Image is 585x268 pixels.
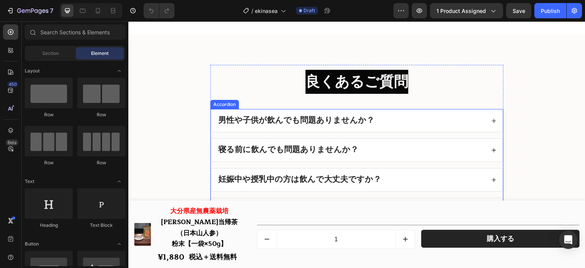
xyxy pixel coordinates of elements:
[129,209,148,227] button: decrement
[304,7,315,14] span: Draft
[534,3,566,18] button: Publish
[33,195,109,217] strong: [PERSON_NAME]当帰茶（日本山人参）
[29,231,56,242] div: ¥1,880
[430,3,503,18] button: 1 product assigned
[255,7,278,15] span: ekinasea
[90,151,253,165] strong: 妊娠中や授乳中の方は飲んで大丈夫ですか？
[293,209,451,226] button: 購入する
[6,140,18,146] div: Beta
[25,111,73,118] div: Row
[506,3,531,18] button: Save
[50,6,53,15] p: 7
[91,50,109,57] span: Element
[267,209,286,227] button: increment
[436,7,486,15] span: 1 product assigned
[77,111,125,118] div: Row
[25,24,125,40] input: Search Sections & Elements
[358,213,386,222] div: 購入する
[7,81,18,87] div: 450
[113,238,125,250] span: Toggle open
[251,7,253,15] span: /
[42,184,100,195] strong: 大分県産無農薬栽培
[113,65,125,77] span: Toggle open
[177,48,280,72] strong: 良くあるご質問
[113,175,125,188] span: Toggle open
[25,159,73,166] div: Row
[3,3,57,18] button: 7
[144,3,174,18] div: Undo/Redo
[77,222,125,229] div: Text Block
[25,241,39,247] span: Button
[25,222,73,229] div: Heading
[25,178,34,185] span: Text
[43,217,99,228] strong: 粉末【一袋×50g】
[83,80,109,87] div: Accordion
[42,50,59,57] span: Section
[513,8,525,14] span: Save
[559,231,577,249] div: Open Intercom Messenger
[541,7,560,15] div: Publish
[77,159,125,166] div: Row
[128,21,585,268] iframe: Design area
[90,92,246,106] strong: 男性や子供が飲んでも問題ありませんか？
[25,67,40,74] span: Layout
[60,230,108,241] strong: 税込＋送料無料
[90,122,230,135] strong: 寝る前に飲んでも問題ありませんか？
[148,209,268,227] input: quantity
